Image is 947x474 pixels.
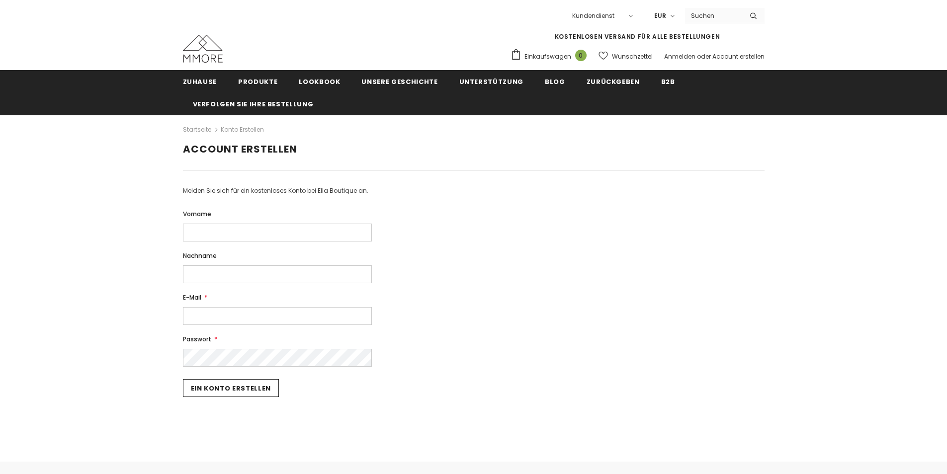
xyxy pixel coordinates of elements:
[183,210,211,218] span: Vorname
[459,70,523,92] a: Unterstützung
[545,70,565,92] a: Blog
[612,52,653,62] span: Wunschzettel
[545,77,565,86] span: Blog
[712,52,765,61] a: Account erstellen
[238,77,277,86] span: Produkte
[599,48,653,65] a: Wunschzettel
[183,143,765,156] h1: Account erstellen
[183,170,765,197] p: Melden Sie sich für ein kostenloses Konto bei Ella Boutique an.
[299,77,340,86] span: Lookbook
[183,251,217,260] span: Nachname
[587,77,640,86] span: Zurückgeben
[572,11,614,20] span: Kundendienst
[524,52,571,62] span: Einkaufswagen
[221,124,264,136] span: Konto erstellen
[361,70,437,92] a: Unsere Geschichte
[361,77,437,86] span: Unsere Geschichte
[183,77,217,86] span: Zuhause
[183,335,211,343] span: Passwort
[459,77,523,86] span: Unterstützung
[587,70,640,92] a: Zurückgeben
[697,52,711,61] span: oder
[654,11,666,21] span: EUR
[183,35,223,63] img: MMORE Cases
[661,70,675,92] a: B2B
[661,77,675,86] span: B2B
[193,99,314,109] span: Verfolgen Sie Ihre Bestellung
[183,293,201,302] span: E-Mail
[183,379,279,397] input: Ein Konto erstellen
[664,52,695,61] a: Anmelden
[183,70,217,92] a: Zuhause
[511,49,592,64] a: Einkaufswagen 0
[183,124,211,136] a: Startseite
[238,70,277,92] a: Produkte
[575,50,587,61] span: 0
[193,92,314,115] a: Verfolgen Sie Ihre Bestellung
[685,8,742,23] input: Search Site
[555,32,720,41] span: KOSTENLOSEN VERSAND FÜR ALLE BESTELLUNGEN
[299,70,340,92] a: Lookbook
